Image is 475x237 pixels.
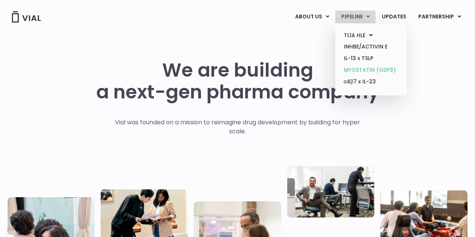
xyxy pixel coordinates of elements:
[338,53,404,64] a: IL-13 x TSLP
[289,11,335,23] a: ABOUT USMenu Toggle
[11,11,41,23] img: Vial Logo
[338,41,404,53] a: INHBE/ACTIVIN E
[338,76,404,88] a: α4β7 x IL-23
[412,11,467,23] a: PARTNERSHIPMenu Toggle
[376,11,412,23] a: UPDATES
[335,11,375,23] a: PIPELINEMenu Toggle
[287,165,374,217] img: Three people working in an office
[107,118,368,136] p: Vial was founded on a mission to reimagine drug development by building for hyper scale.
[338,64,404,76] a: MYOSTATIN (GDF8)
[338,30,404,41] a: TL1A HLEMenu Toggle
[96,59,379,103] h1: We are building a next-gen pharma company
